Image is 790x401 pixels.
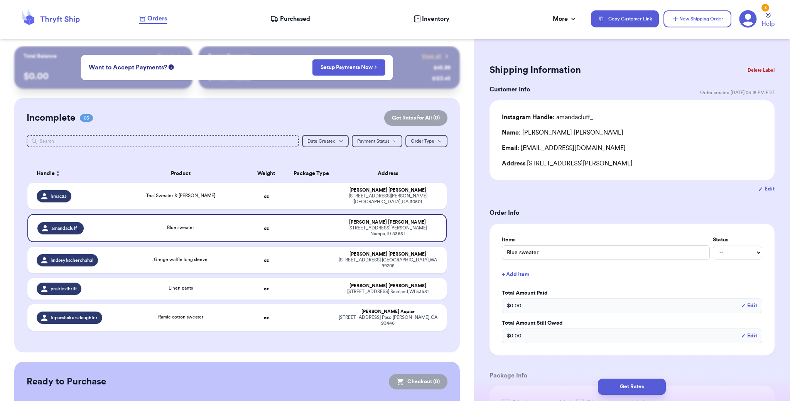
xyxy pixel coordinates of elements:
span: Purchased [280,14,310,24]
div: [PERSON_NAME] [PERSON_NAME] [502,128,623,137]
strong: oz [264,258,269,263]
a: 3 [739,10,757,28]
h3: Customer Info [490,85,530,94]
span: $ 0.00 [507,302,522,310]
span: $ 0.00 [507,332,522,340]
button: Get Rates for All (0) [384,110,447,126]
strong: oz [264,226,269,231]
div: [PERSON_NAME] [PERSON_NAME] [339,283,437,289]
p: $ 0.00 [24,70,183,83]
span: Email: [502,145,519,151]
span: Payment Status [357,139,389,143]
div: [STREET_ADDRESS] [GEOGRAPHIC_DATA] , WA 99208 [339,257,437,269]
a: Purchased [270,14,310,24]
div: [PERSON_NAME] Aquiar [339,309,437,315]
a: Help [761,13,775,29]
a: Setup Payments Now [321,64,377,71]
span: Handle [37,170,55,178]
span: Help [761,19,775,29]
span: tupacshakursdaughter [51,315,98,321]
label: Total Amount Still Owed [502,319,762,327]
a: View all [422,52,451,60]
div: [STREET_ADDRESS][PERSON_NAME] Nampa , ID 83651 [339,225,437,237]
a: Orders [139,14,167,24]
label: Items [502,236,710,244]
span: Ramie cotton sweater [158,315,203,319]
div: [PERSON_NAME] [PERSON_NAME] [339,219,437,225]
span: Order Type [411,139,434,143]
span: Teal Sweater & [PERSON_NAME] [146,193,215,198]
div: [PERSON_NAME] [PERSON_NAME] [339,251,437,257]
th: Product [118,164,244,183]
p: Recent Payments [208,52,251,60]
div: $ 123.45 [432,75,451,83]
span: Order created: [DATE] 03:18 PM EDT [700,89,775,96]
span: Greige waffle long sleeve [154,257,208,262]
p: Total Balance [24,52,57,60]
strong: oz [264,315,269,320]
span: Inventory [422,14,449,24]
span: View all [422,52,441,60]
span: Date Created [307,139,336,143]
span: Blue sweater [167,225,194,230]
h3: Package Info [490,371,775,380]
span: Address [502,160,525,167]
div: More [553,14,577,24]
h3: Order Info [490,208,775,217]
button: Copy Customer Link [591,10,659,27]
button: Order Type [405,135,447,147]
span: Want to Accept Payments? [89,63,167,72]
div: amandacluff_ [502,113,593,122]
label: Status [713,236,762,244]
button: Setup Payments Now [312,59,385,76]
button: Checkout (0) [389,374,447,389]
input: Search [27,135,299,147]
button: Date Created [302,135,349,147]
h2: Incomplete [27,112,75,124]
button: Edit [741,332,757,340]
span: Name: [502,130,521,136]
div: [PERSON_NAME] [PERSON_NAME] [339,187,437,193]
label: Total Amount Paid [502,289,762,297]
h2: Shipping Information [490,64,581,76]
span: lindseyfischerchahal [51,257,93,263]
button: + Add Item [499,266,765,283]
div: 3 [761,4,769,12]
h2: Ready to Purchase [27,376,106,388]
span: hmac23 [51,193,67,199]
button: Edit [741,302,757,310]
div: [STREET_ADDRESS] Paso [PERSON_NAME] , CA 93446 [339,315,437,326]
span: amandacluff_ [51,225,79,231]
th: Weight [244,164,289,183]
span: Instagram Handle: [502,114,555,120]
a: Payout [157,52,183,60]
span: Payout [157,52,174,60]
button: Edit [758,185,775,193]
strong: oz [264,194,269,199]
span: Orders [147,14,167,23]
button: Delete Label [744,62,778,79]
div: [STREET_ADDRESS][PERSON_NAME] [502,159,762,168]
div: [STREET_ADDRESS] Richland , WI 53581 [339,289,437,295]
button: New Shipping Order [663,10,731,27]
div: [STREET_ADDRESS][PERSON_NAME] [GEOGRAPHIC_DATA] , GA 30501 [339,193,437,205]
span: 05 [80,114,93,122]
button: Payment Status [352,135,402,147]
span: Linen pants [169,286,193,290]
a: Inventory [414,14,449,24]
button: Sort ascending [55,169,61,178]
span: prairiesthrift [51,286,77,292]
div: $ 45.99 [434,64,451,72]
strong: oz [264,286,269,291]
th: Address [334,164,447,183]
th: Package Type [289,164,334,183]
button: Get Rates [598,379,666,395]
div: [EMAIL_ADDRESS][DOMAIN_NAME] [502,143,762,153]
